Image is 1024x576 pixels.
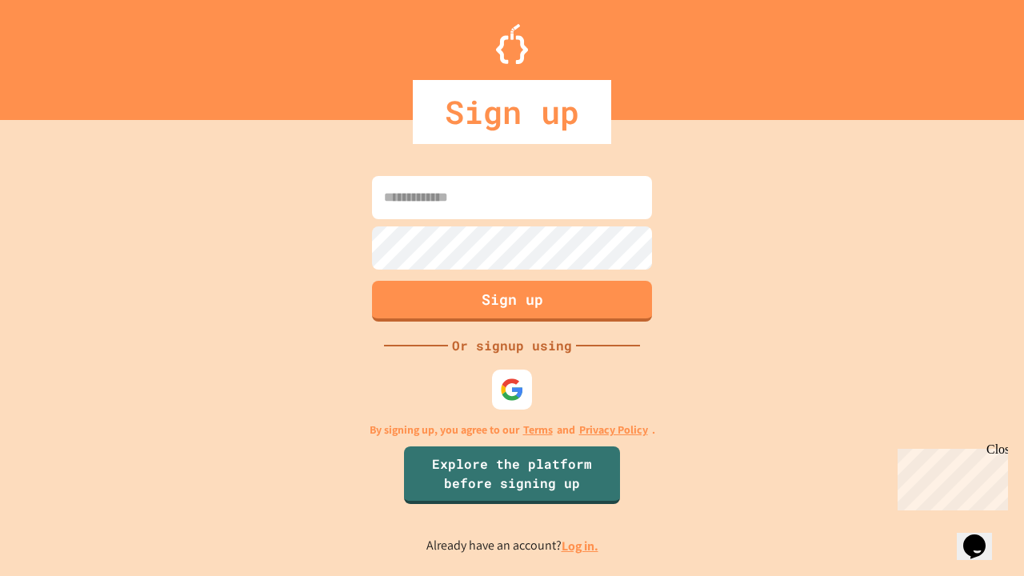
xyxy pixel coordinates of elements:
[448,336,576,355] div: Or signup using
[6,6,110,102] div: Chat with us now!Close
[426,536,598,556] p: Already have an account?
[579,422,648,438] a: Privacy Policy
[496,24,528,64] img: Logo.svg
[523,422,553,438] a: Terms
[891,442,1008,510] iframe: chat widget
[372,281,652,322] button: Sign up
[370,422,655,438] p: By signing up, you agree to our and .
[404,446,620,504] a: Explore the platform before signing up
[562,538,598,554] a: Log in.
[500,378,524,402] img: google-icon.svg
[957,512,1008,560] iframe: chat widget
[413,80,611,144] div: Sign up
